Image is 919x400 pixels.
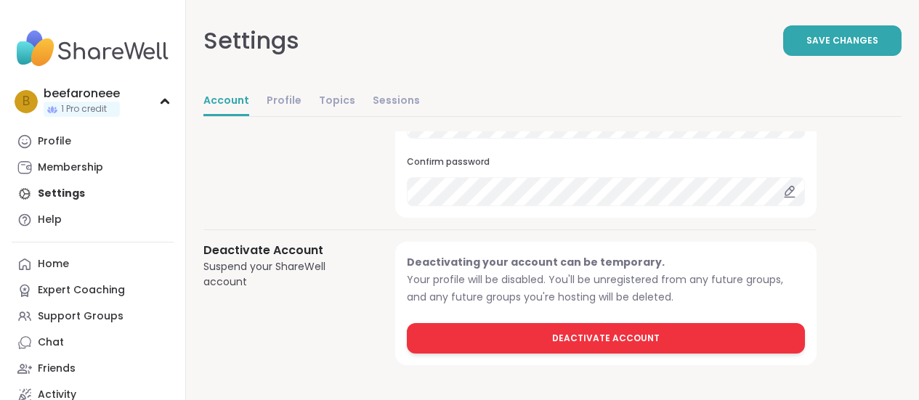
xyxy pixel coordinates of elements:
[806,34,878,47] span: Save Changes
[38,160,103,175] div: Membership
[203,23,299,58] div: Settings
[12,207,174,233] a: Help
[38,257,69,272] div: Home
[12,155,174,181] a: Membership
[203,259,360,290] div: Suspend your ShareWell account
[407,255,665,269] span: Deactivating your account can be temporary.
[61,103,107,115] span: 1 Pro credit
[38,134,71,149] div: Profile
[38,213,62,227] div: Help
[38,309,124,324] div: Support Groups
[373,87,420,116] a: Sessions
[12,330,174,356] a: Chat
[38,362,76,376] div: Friends
[407,156,805,168] h3: Confirm password
[267,87,301,116] a: Profile
[12,356,174,382] a: Friends
[23,92,30,111] span: b
[12,251,174,277] a: Home
[44,86,120,102] div: beefaroneee
[203,242,360,259] h3: Deactivate Account
[407,323,805,354] button: Deactivate Account
[12,23,174,74] img: ShareWell Nav Logo
[38,283,125,298] div: Expert Coaching
[12,303,174,330] a: Support Groups
[12,128,174,155] a: Profile
[552,332,660,345] span: Deactivate Account
[12,277,174,303] a: Expert Coaching
[38,335,64,350] div: Chat
[203,87,249,116] a: Account
[783,25,902,56] button: Save Changes
[407,272,783,304] span: Your profile will be disabled. You'll be unregistered from any future groups, and any future grou...
[319,87,355,116] a: Topics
